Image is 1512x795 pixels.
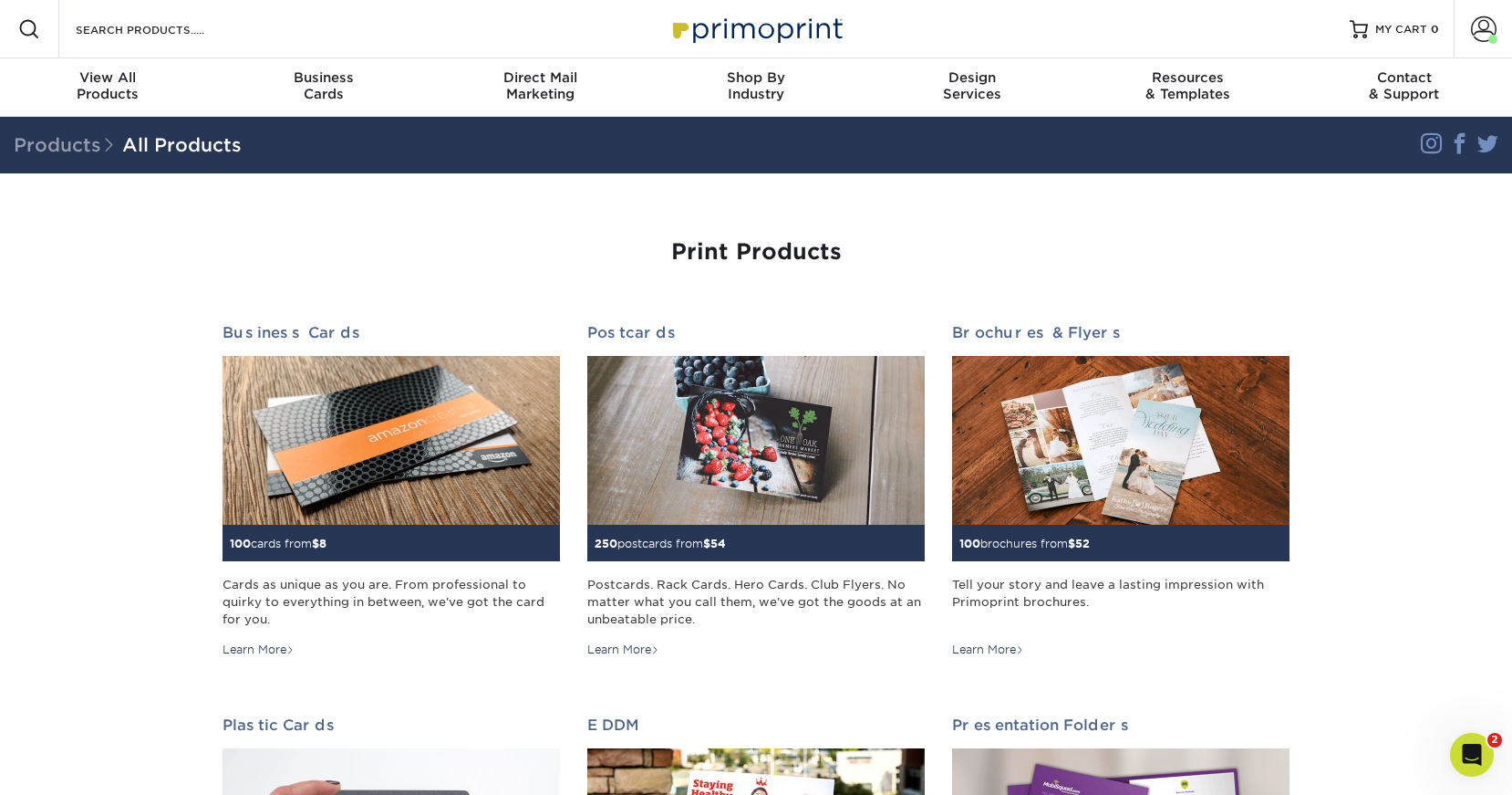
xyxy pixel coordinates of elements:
span: 250 [595,537,617,550]
div: Marketing [432,69,648,102]
a: All Products [122,134,242,156]
a: Shop ByIndustry [648,58,865,117]
span: Products [14,134,122,156]
div: Cards as unique as you are. From professional to quirky to everything in between, we've got the c... [223,576,560,629]
small: brochures from [959,537,1090,550]
a: Direct MailMarketing [432,58,648,117]
span: MY CART [1375,22,1427,37]
span: $ [1068,537,1075,550]
span: Direct Mail [432,69,648,86]
iframe: Intercom live chat [1450,733,1494,777]
a: Business Cards 100cards from$8 Cards as unique as you are. From professional to quirky to everyth... [223,324,560,658]
h2: Postcards [587,324,925,341]
h2: Brochures & Flyers [952,324,1289,341]
a: BusinessCards [216,58,432,117]
div: Learn More [587,642,659,658]
span: $ [312,537,319,550]
span: 8 [319,537,326,550]
span: 100 [230,537,251,550]
a: Brochures & Flyers 100brochures from$52 Tell your story and leave a lasting impression with Primo... [952,324,1289,658]
a: Postcards 250postcards from$54 Postcards. Rack Cards. Hero Cards. Club Flyers. No matter what you... [587,324,925,658]
img: Business Cards [223,356,560,525]
h2: Presentation Folders [952,717,1289,734]
div: Learn More [952,642,1024,658]
span: 2 [1487,733,1502,748]
img: Postcards [587,356,925,525]
span: 54 [710,537,726,550]
span: Business [216,69,432,86]
iframe: Google Customer Reviews [5,739,155,789]
span: 0 [1431,23,1439,36]
div: Services [864,69,1080,102]
div: & Support [1296,69,1512,102]
span: Design [864,69,1080,86]
input: SEARCH PRODUCTS..... [74,18,252,40]
h1: Print Products [223,239,1289,266]
div: Cards [216,69,432,102]
div: Industry [648,69,865,102]
h2: Business Cards [223,324,560,341]
span: Contact [1296,69,1512,86]
a: Resources& Templates [1080,58,1296,117]
h2: EDDM [587,717,925,734]
img: Primoprint [665,9,847,48]
h2: Plastic Cards [223,717,560,734]
span: Shop By [648,69,865,86]
div: Learn More [223,642,295,658]
small: cards from [230,537,326,550]
span: 100 [959,537,980,550]
div: Tell your story and leave a lasting impression with Primoprint brochures. [952,576,1289,629]
img: Brochures & Flyers [952,356,1289,525]
div: & Templates [1080,69,1296,102]
a: Contact& Support [1296,58,1512,117]
div: Postcards. Rack Cards. Hero Cards. Club Flyers. No matter what you call them, we've got the goods... [587,576,925,629]
small: postcards from [595,537,726,550]
span: 52 [1075,537,1090,550]
a: DesignServices [864,58,1080,117]
span: $ [703,537,710,550]
span: Resources [1080,69,1296,86]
